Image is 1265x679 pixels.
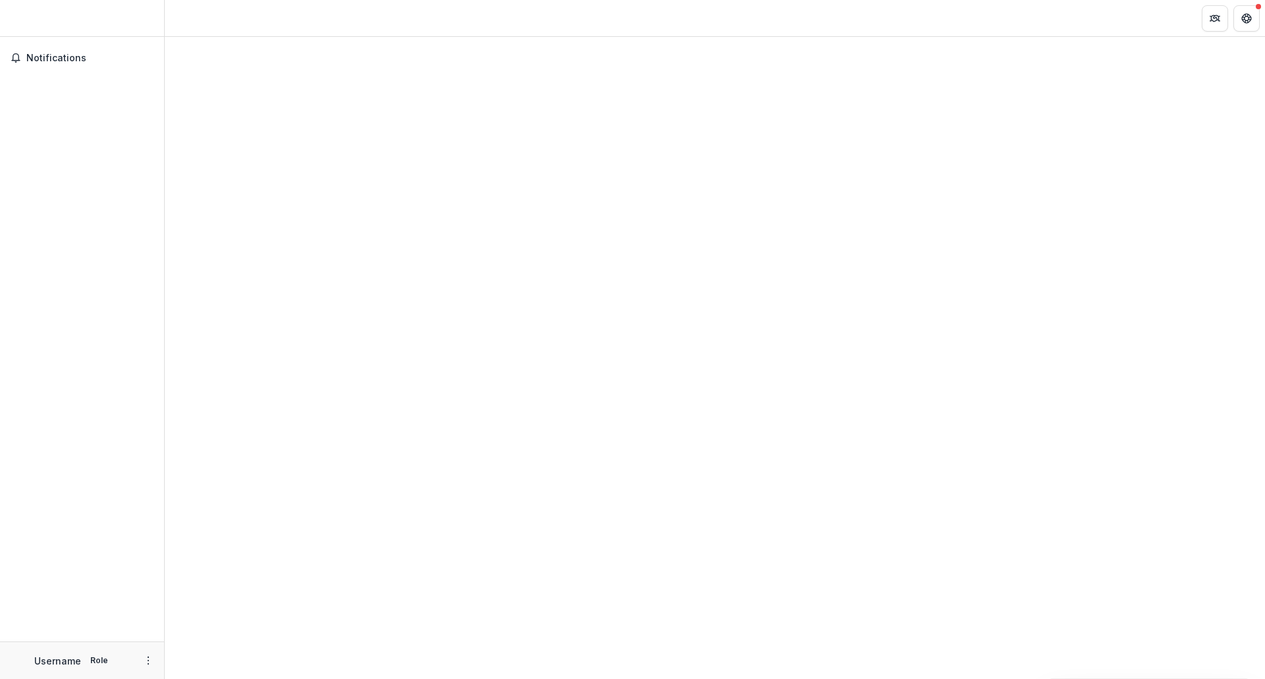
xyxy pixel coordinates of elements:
[140,653,156,668] button: More
[1202,5,1228,32] button: Partners
[34,654,81,668] p: Username
[26,53,154,64] span: Notifications
[86,655,112,666] p: Role
[5,47,159,68] button: Notifications
[1233,5,1260,32] button: Get Help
